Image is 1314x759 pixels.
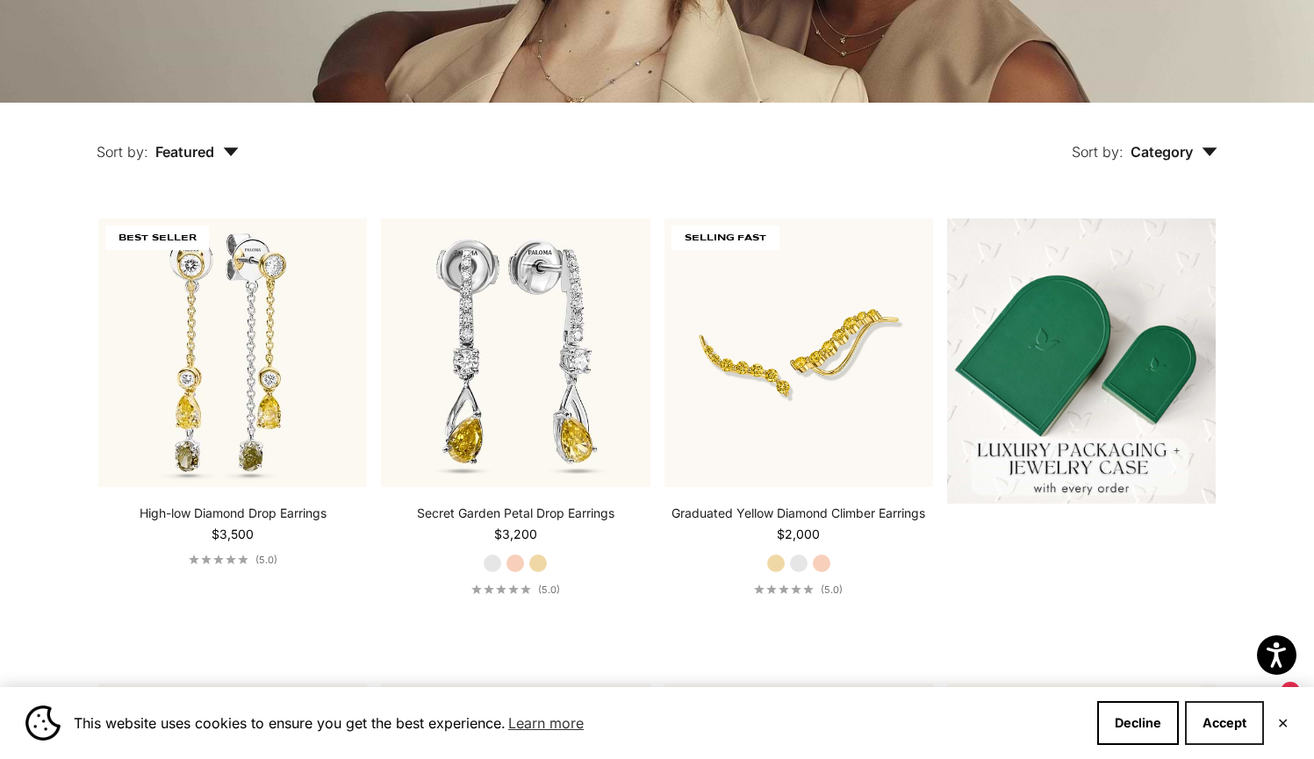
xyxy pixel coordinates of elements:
[471,584,560,596] a: 5.0 out of 5.0 stars(5.0)
[821,584,843,596] span: (5.0)
[1097,701,1179,745] button: Decline
[777,526,820,543] sale-price: $2,000
[671,226,779,250] span: SELLING FAST
[754,584,814,594] div: 5.0 out of 5.0 stars
[105,226,209,250] span: BEST SELLER
[664,218,933,487] img: #YellowGold
[381,218,650,487] a: #YellowGold #RoseGold #WhiteGold
[471,584,531,594] div: 5.0 out of 5.0 stars
[381,218,650,487] img: #WhiteGold
[255,554,277,566] span: (5.0)
[74,710,1083,736] span: This website uses cookies to ensure you get the best experience.
[56,103,279,176] button: Sort by: Featured
[417,505,614,522] a: Secret Garden Petal Drop Earrings
[97,143,148,161] span: Sort by:
[506,710,586,736] a: Learn more
[754,584,843,596] a: 5.0 out of 5.0 stars(5.0)
[189,554,277,566] a: 5.0 out of 5.0 stars(5.0)
[1185,701,1264,745] button: Accept
[1072,143,1124,161] span: Sort by:
[1277,718,1289,728] button: Close
[538,584,560,596] span: (5.0)
[671,505,925,522] a: Graduated Yellow Diamond Climber Earrings
[155,143,239,161] span: Featured
[1031,103,1258,176] button: Sort by: Category
[140,505,327,522] a: High-low Diamond Drop Earrings
[189,555,248,564] div: 5.0 out of 5.0 stars
[494,526,537,543] sale-price: $3,200
[1131,143,1217,161] span: Category
[212,526,254,543] sale-price: $3,500
[98,218,367,487] img: High-low Diamond Drop Earrings
[25,705,61,741] img: Cookie banner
